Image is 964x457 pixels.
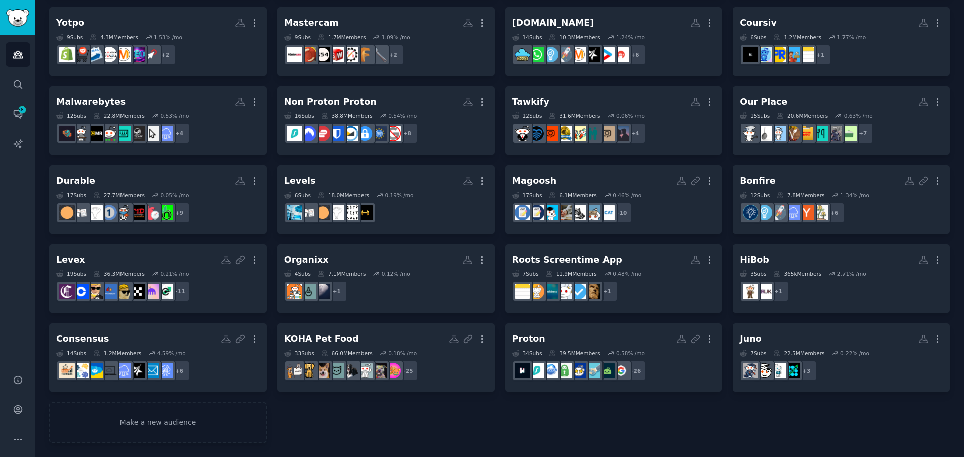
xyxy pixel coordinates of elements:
div: 6.1M Members [549,192,596,199]
img: salesforce [87,363,103,378]
a: Roots Screentime App7Subs11.9MMembers0.48% /mo+1StoicismgetdisciplinedproductivityMindfulnessMedi... [505,244,722,313]
div: + 4 [169,123,190,144]
img: SaaS [785,205,800,220]
img: micro_saas [515,47,530,62]
img: Bitwarden [329,126,344,141]
img: GMATpreparation [571,205,586,220]
div: 2.71 % /mo [837,270,866,277]
a: 381 [6,102,30,126]
img: 45PlusSkincare [301,284,316,299]
img: SaaS [158,126,173,141]
div: 9 Sub s [56,34,83,41]
img: artificial [757,47,772,62]
img: relationship_advice [571,126,586,141]
div: 0.53 % /mo [160,112,189,119]
div: Roots Screentime App [512,254,622,266]
img: SaaSSales [158,363,173,378]
a: Levels6Subs18.0MMembers0.19% /moworkoutExerciseFitnessdiabetesloseitBiohackers [277,165,495,234]
img: datingadviceformen [613,126,629,141]
img: iosapps [515,284,530,299]
img: Kraken [144,284,159,299]
div: 14 Sub s [512,34,542,41]
div: [DOMAIN_NAME] [512,17,594,29]
a: Magoosh17Subs6.1MMembers0.46% /mo+10McatGetStudyingGMATpreparationGREpreparationstudytipsACTSat [505,165,722,234]
img: EngineeringResumes [343,47,358,62]
img: Scams [144,126,159,141]
img: getdisciplined [571,284,586,299]
img: dating_advice [515,126,530,141]
div: + 2 [383,44,404,65]
img: Emailmarketing [87,47,103,62]
img: humanresources [743,284,758,299]
div: + 2 [155,44,176,65]
a: Juno7Subs22.5MMembers0.22% /mo+3sofistocksofiStudentLoanSupportMBA [733,323,950,392]
div: 12 Sub s [512,112,542,119]
img: SalesforceCareers [101,363,117,378]
img: datingoverforty [557,126,572,141]
a: Make a new audience [49,402,267,443]
img: diabetes [59,205,75,220]
div: 1.77 % /mo [837,34,866,41]
img: cryptofrenzyy [101,284,117,299]
img: SaaS [115,363,131,378]
div: 0.54 % /mo [388,112,417,119]
img: Nutrition_Healthy [158,205,173,220]
img: datingoverfifty [599,126,615,141]
img: GummySearch logo [6,9,29,27]
div: 0.19 % /mo [385,192,414,199]
img: AngelInvesting [813,205,828,220]
div: 12 Sub s [740,192,770,199]
div: 12 Sub s [56,112,86,119]
img: Crypto_Currency_News [59,284,75,299]
div: Mastercam [284,17,339,29]
img: computerhelp [115,126,131,141]
img: ArtificialNtelligence [743,47,758,62]
a: Yotpo9Subs4.3MMembers1.53% /mo+2PPCSEODigitalMarketingdigimarketeronlineEmailmarketingecommercesh... [49,7,267,76]
div: 4.59 % /mo [157,350,186,357]
div: + 6 [169,360,190,381]
div: + 26 [625,360,646,381]
img: veganrecipes [785,126,800,141]
div: 17 Sub s [512,192,542,199]
img: Entrepreneur [543,47,558,62]
div: 7 Sub s [740,350,766,357]
a: Consensus14Subs1.2MMembers4.59% /mo+6SaaSSalesSaaS_Email_MarketingSaaSMarketingSaaSSalesforceCare... [49,323,267,392]
img: diabetes [315,205,330,220]
div: 22.8M Members [93,112,145,119]
div: + 3 [796,360,817,381]
img: Awwducational [287,363,302,378]
img: Mcat [599,205,615,220]
div: 14 Sub s [56,350,86,357]
img: AskCulinary [743,126,758,141]
img: Entrepreneur [757,205,772,220]
a: KOHA Pet Food33Subs66.0MMembers0.18% /mo+25awwpitbullslabradorBorderCollieAskVetcorgigoldenretrie... [277,323,495,392]
img: diabetes_t1 [101,205,117,220]
img: digimarketeronline [101,47,117,62]
img: Sat [515,205,530,220]
div: 19 Sub s [56,270,86,277]
img: europe [571,363,586,378]
img: BorderCollie [343,363,358,378]
img: StudentLoanSupport [757,363,772,378]
img: loseit [73,205,89,220]
div: Our Place [740,96,787,108]
img: SaaSMarketing [585,47,600,62]
img: startup [599,47,615,62]
img: wallstreetbets [87,284,103,299]
img: GooglePixel [613,363,629,378]
img: AskVet [329,363,344,378]
img: Supplements [287,284,302,299]
div: 0.58 % /mo [616,350,645,357]
div: Bonfire [740,175,775,187]
img: loseit [301,205,316,220]
img: SalesOperations [73,363,89,378]
div: Durable [56,175,95,187]
div: KOHA Pet Food [284,333,359,345]
img: SaaSMarketing [130,363,145,378]
img: CryptoMoonShots [158,284,173,299]
img: OKX [130,284,145,299]
img: Windscribe [515,363,530,378]
div: + 6 [625,44,646,65]
div: 39.5M Members [549,350,600,357]
div: 16 Sub s [284,112,314,119]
